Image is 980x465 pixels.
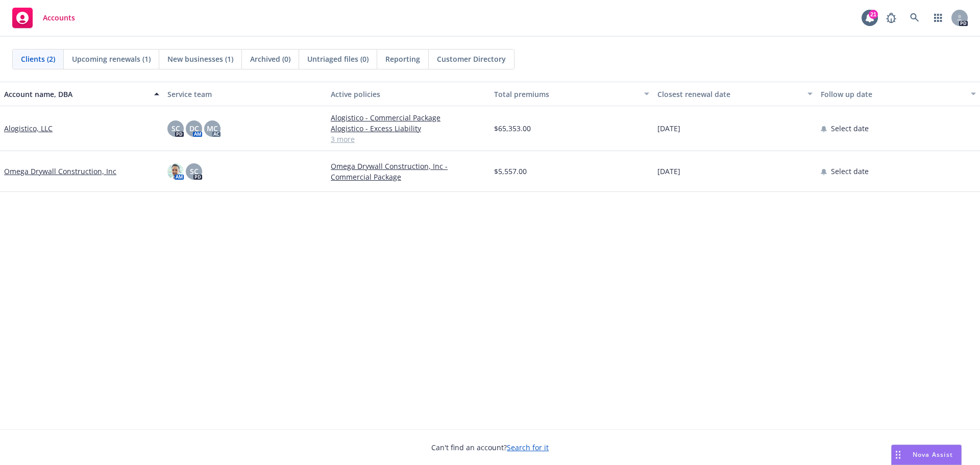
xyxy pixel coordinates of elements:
[331,161,486,182] a: Omega Drywall Construction, Inc - Commercial Package
[657,89,801,100] div: Closest renewal date
[657,123,680,134] span: [DATE]
[331,123,486,134] a: Alogistico - Excess Liability
[817,82,980,106] button: Follow up date
[913,450,953,459] span: Nova Assist
[207,123,218,134] span: MC
[21,54,55,64] span: Clients (2)
[507,443,549,452] a: Search for it
[821,89,965,100] div: Follow up date
[831,166,869,177] span: Select date
[657,166,680,177] span: [DATE]
[190,166,199,177] span: SC
[431,442,549,453] span: Can't find an account?
[881,8,901,28] a: Report a Bug
[831,123,869,134] span: Select date
[163,82,327,106] button: Service team
[904,8,925,28] a: Search
[494,166,527,177] span: $5,557.00
[928,8,948,28] a: Switch app
[327,82,490,106] button: Active policies
[653,82,817,106] button: Closest renewal date
[167,89,323,100] div: Service team
[250,54,290,64] span: Archived (0)
[437,54,506,64] span: Customer Directory
[167,54,233,64] span: New businesses (1)
[331,134,486,144] a: 3 more
[331,112,486,123] a: Alogistico - Commercial Package
[307,54,369,64] span: Untriaged files (0)
[4,166,116,177] a: Omega Drywall Construction, Inc
[189,123,199,134] span: DC
[494,89,638,100] div: Total premiums
[385,54,420,64] span: Reporting
[167,163,184,180] img: photo
[43,14,75,22] span: Accounts
[4,123,53,134] a: Alogistico, LLC
[331,89,486,100] div: Active policies
[891,445,962,465] button: Nova Assist
[72,54,151,64] span: Upcoming renewals (1)
[494,123,531,134] span: $65,353.00
[8,4,79,32] a: Accounts
[869,10,878,19] div: 21
[171,123,180,134] span: SC
[490,82,653,106] button: Total premiums
[892,445,904,464] div: Drag to move
[4,89,148,100] div: Account name, DBA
